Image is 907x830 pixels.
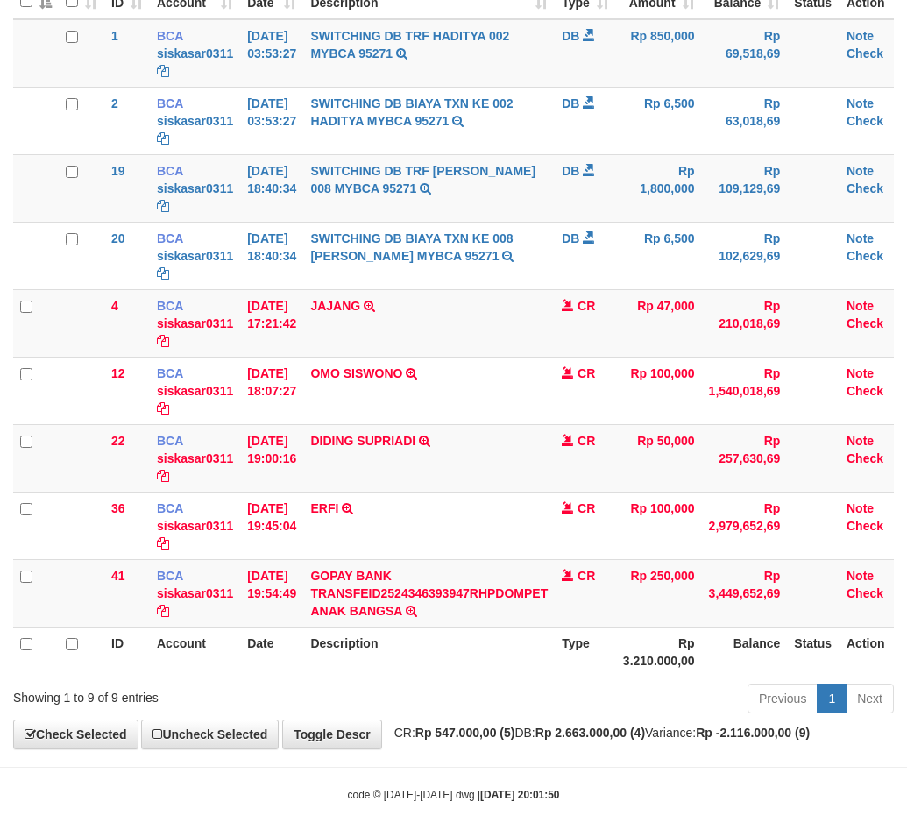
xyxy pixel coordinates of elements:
a: Note [847,29,874,43]
a: OMO SISWONO [310,366,402,380]
a: SWITCHING DB BIAYA TXN KE 008 [PERSON_NAME] MYBCA 95271 [310,231,513,263]
td: Rp 100,000 [616,492,702,559]
a: DIDING SUPRIADI [310,434,415,448]
span: 1 [111,29,118,43]
th: Rp 3.210.000,00 [616,627,702,677]
span: DB [562,231,579,245]
td: [DATE] 17:21:42 [240,289,303,357]
a: SWITCHING DB TRF [PERSON_NAME] 008 MYBCA 95271 [310,164,535,195]
a: Check [847,46,883,60]
strong: [DATE] 20:01:50 [480,789,559,801]
a: Copy siskasar0311 to clipboard [157,536,169,550]
a: siskasar0311 [157,114,233,128]
th: Date [240,627,303,677]
span: 20 [111,231,125,245]
td: Rp 1,540,018,69 [702,357,788,424]
a: siskasar0311 [157,46,233,60]
span: BCA [157,434,183,448]
a: siskasar0311 [157,586,233,600]
a: Uncheck Selected [141,720,279,749]
a: Check [847,114,883,128]
a: Copy siskasar0311 to clipboard [157,469,169,483]
span: BCA [157,299,183,313]
td: Rp 100,000 [616,357,702,424]
span: BCA [157,96,183,110]
div: Showing 1 to 9 of 9 entries [13,682,365,706]
a: Copy siskasar0311 to clipboard [157,334,169,348]
a: Note [847,164,874,178]
a: siskasar0311 [157,384,233,398]
a: siskasar0311 [157,316,233,330]
td: Rp 102,629,69 [702,222,788,289]
td: [DATE] 19:54:49 [240,559,303,627]
a: Check Selected [13,720,138,749]
td: Rp 6,500 [616,87,702,154]
small: code © [DATE]-[DATE] dwg | [348,789,560,801]
td: [DATE] 03:53:27 [240,19,303,88]
a: Check [847,316,883,330]
th: Balance [702,627,788,677]
span: BCA [157,29,183,43]
a: GOPAY BANK TRANSFEID2524346393947RHPDOMPET ANAK BANGSA [310,569,548,618]
td: [DATE] 03:53:27 [240,87,303,154]
a: 1 [817,684,847,713]
th: Action [840,627,894,677]
td: [DATE] 18:40:34 [240,222,303,289]
a: Previous [748,684,818,713]
a: Next [846,684,894,713]
a: Toggle Descr [282,720,382,749]
span: CR [578,299,595,313]
a: Copy siskasar0311 to clipboard [157,64,169,78]
a: Copy siskasar0311 to clipboard [157,401,169,415]
a: SWITCHING DB BIAYA TXN KE 002 HADITYA MYBCA 95271 [310,96,513,128]
span: 36 [111,501,125,515]
span: 22 [111,434,125,448]
span: BCA [157,501,183,515]
a: siskasar0311 [157,249,233,263]
span: DB [562,164,579,178]
strong: Rp 547.000,00 (5) [415,726,515,740]
a: Note [847,434,874,448]
td: [DATE] 19:00:16 [240,424,303,492]
th: Type [555,627,616,677]
th: Account [150,627,240,677]
td: Rp 69,518,69 [702,19,788,88]
a: Note [847,299,874,313]
td: Rp 109,129,69 [702,154,788,222]
a: ERFI [310,501,338,515]
span: BCA [157,569,183,583]
th: Status [787,627,840,677]
span: 2 [111,96,118,110]
td: Rp 50,000 [616,424,702,492]
a: Note [847,96,874,110]
a: Check [847,384,883,398]
a: Copy siskasar0311 to clipboard [157,199,169,213]
a: JAJANG [310,299,360,313]
span: 12 [111,366,125,380]
td: [DATE] 18:40:34 [240,154,303,222]
td: Rp 2,979,652,69 [702,492,788,559]
a: Note [847,231,874,245]
span: DB [562,96,579,110]
a: siskasar0311 [157,519,233,533]
span: CR [578,569,595,583]
span: CR: DB: Variance: [386,726,810,740]
a: Check [847,519,883,533]
th: Description [303,627,555,677]
td: Rp 257,630,69 [702,424,788,492]
td: [DATE] 18:07:27 [240,357,303,424]
span: 19 [111,164,125,178]
a: Check [847,586,883,600]
span: CR [578,366,595,380]
strong: Rp -2.116.000,00 (9) [696,726,810,740]
th: ID [104,627,150,677]
td: Rp 47,000 [616,289,702,357]
a: Note [847,569,874,583]
a: Check [847,249,883,263]
span: DB [562,29,579,43]
td: Rp 1,800,000 [616,154,702,222]
a: Copy siskasar0311 to clipboard [157,604,169,618]
span: 4 [111,299,118,313]
a: Copy siskasar0311 to clipboard [157,266,169,280]
td: Rp 3,449,652,69 [702,559,788,627]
